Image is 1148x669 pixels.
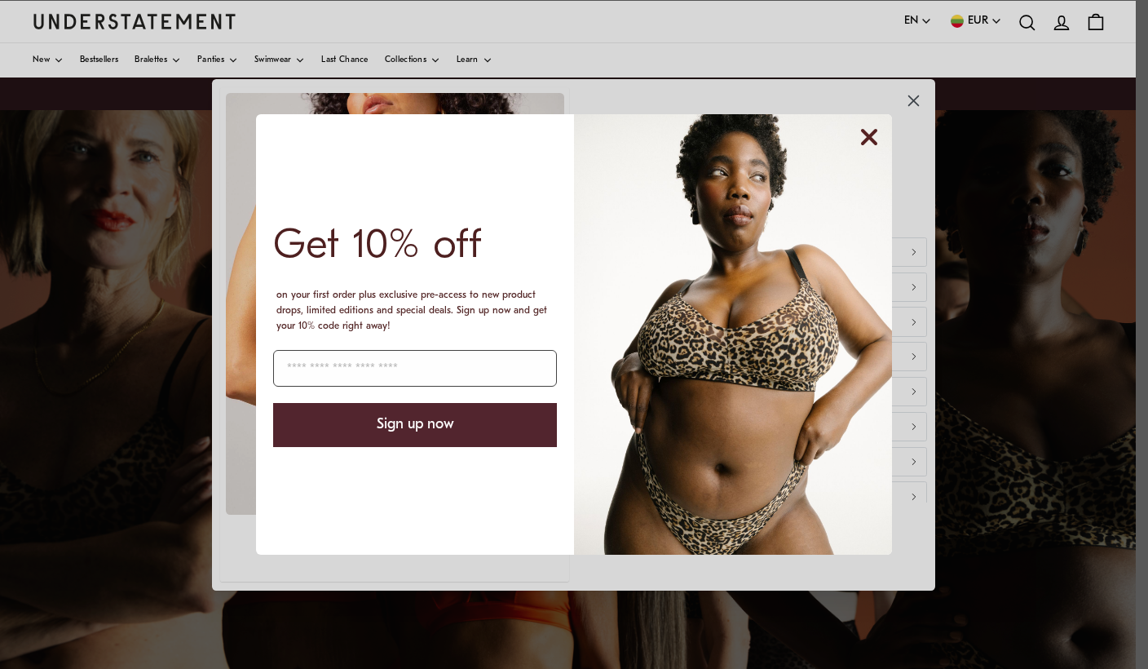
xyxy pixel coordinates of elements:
input: Enter your email address [273,350,557,387]
span: on your first order plus exclusive pre-access to new product drops, limited editions and special ... [276,290,547,331]
img: f640c3e0-66bf-470c-b9a3-78e1f1138eaf.jpeg [574,114,892,555]
button: Sign up now [273,403,557,447]
button: Close dialog [853,121,885,153]
span: Get 10% off [273,226,482,268]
